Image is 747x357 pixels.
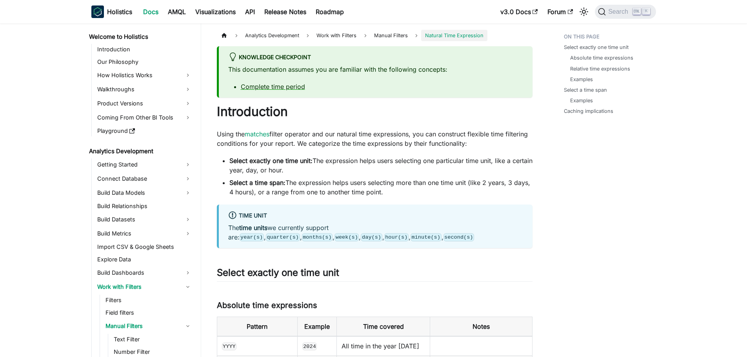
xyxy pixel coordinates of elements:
[111,334,194,345] a: Text Filter
[421,30,487,41] span: Natural Time Expression
[578,5,590,18] button: Switch between dark and light mode (currently light mode)
[496,5,543,18] a: v3.0 Docs
[91,5,132,18] a: HolisticsHolistics
[191,5,240,18] a: Visualizations
[302,343,317,350] code: 2024
[245,130,269,138] a: matches
[229,157,313,165] strong: Select exactly one time unit:
[229,156,533,175] li: The expression helps users selecting one particular time unit, like a certain year, day, or hour.
[91,5,104,18] img: Holistics
[543,5,578,18] a: Forum
[95,201,194,212] a: Build Relationships
[138,5,163,18] a: Docs
[87,31,194,42] a: Welcome to Holistics
[570,65,630,72] a: Relative time expressions
[570,76,593,83] a: Examples
[95,172,194,185] a: Connect Database
[443,233,474,241] code: second(s)
[95,69,194,82] a: How Holistics Works
[95,281,194,293] a: Work with Filters
[95,97,194,110] a: Product Versions
[241,83,305,91] a: Complete time period
[241,30,303,41] span: Analytics Development
[217,30,232,41] a: Home page
[217,30,533,41] nav: Breadcrumbs
[103,307,194,318] a: Field filters
[260,5,311,18] a: Release Notes
[297,317,337,336] th: Example
[606,8,633,15] span: Search
[95,125,194,136] a: Playground
[337,336,430,356] td: All time in the year [DATE]
[222,343,237,350] code: YYYY
[217,301,533,310] h3: Absolute time expressions
[103,320,194,332] a: Manual Filters
[228,211,523,221] div: Time unit
[217,129,533,148] p: Using the filter operator and our natural time expressions, you can construct flexible time filte...
[370,30,412,41] span: Manual Filters
[311,5,349,18] a: Roadmap
[313,30,360,41] span: Work with Filters
[564,86,607,94] a: Select a time span
[103,295,194,306] a: Filters
[229,178,533,197] li: The expression helps users selecting more than one time unit (like 2 years, 3 days, 4 hours), or ...
[302,233,333,241] code: months(s)
[642,8,650,15] kbd: K
[95,213,194,226] a: Build Datasets
[217,317,297,336] th: Pattern
[384,233,409,241] code: hour(s)
[240,5,260,18] a: API
[239,224,267,232] strong: time units
[95,227,194,240] a: Build Metrics
[228,65,523,74] p: This documentation assumes you are familiar with the following concepts:
[595,5,656,19] button: Search (Ctrl+K)
[95,241,194,252] a: Import CSV & Google Sheets
[229,179,285,187] strong: Select a time span:
[228,53,523,63] div: Knowledge Checkpoint
[430,317,532,336] th: Notes
[266,233,300,241] code: quarter(s)
[95,44,194,55] a: Introduction
[240,233,264,241] code: year(s)
[217,104,533,120] h1: Introduction
[337,317,430,336] th: Time covered
[564,43,629,51] a: Select exactly one time unit
[570,97,593,104] a: Examples
[570,54,633,62] a: Absolute time expressions
[95,56,194,67] a: Our Philosophy
[361,233,382,241] code: day(s)
[84,24,201,357] nav: Docs sidebar
[95,187,194,199] a: Build Data Models
[95,158,194,171] a: Getting Started
[564,107,613,115] a: Caching implications
[95,254,194,265] a: Explore Data
[107,7,132,16] b: Holistics
[95,266,194,279] a: Build Dashboards
[95,111,194,124] a: Coming From Other BI Tools
[95,83,194,96] a: Walkthroughs
[87,146,194,157] a: Analytics Development
[411,233,442,241] code: minute(s)
[228,223,523,242] p: The we currently support are: , , , , , , ,
[163,5,191,18] a: AMQL
[334,233,359,241] code: week(s)
[217,267,533,282] h2: Select exactly one time unit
